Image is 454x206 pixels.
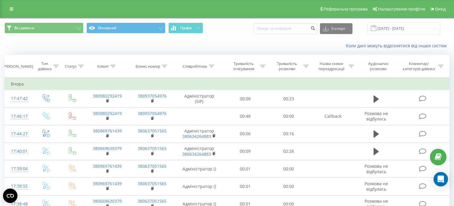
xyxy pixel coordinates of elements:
[14,26,34,30] span: Всі дзвінки
[93,163,122,169] a: 380969761439
[38,61,52,71] div: Тип дзвінка
[168,23,203,33] button: Графік
[93,198,122,204] a: 380669630379
[11,111,27,122] div: 17:46:17
[401,61,437,71] div: Коментар/категорія дзвінка
[182,133,211,139] a: 380634264883
[11,163,27,175] div: 17:39:04
[11,93,27,105] div: 17:47:42
[138,93,167,99] a: 380937054976
[224,160,267,178] td: 00:01
[3,189,17,203] button: Open CMP widget
[93,128,122,134] a: 380969761439
[267,178,310,195] td: 00:00
[93,111,122,116] a: 380980292419
[267,160,310,178] td: 00:00
[224,108,267,125] td: 00:48
[324,7,368,11] span: Реферальна програма
[346,43,449,48] a: Коли дані можуть відрізнятися вiд інших систем
[138,145,167,151] a: 380637051565
[365,111,388,122] span: Розмова не відбулась
[365,181,388,192] span: Розмова не відбулась
[175,142,223,160] td: Адміністратор
[5,78,449,90] td: Вчора
[138,198,167,204] a: 380637051565
[272,61,302,71] div: Тривалість розмови
[224,178,267,195] td: 00:01
[310,108,355,125] td: Callback
[316,61,347,71] div: Назва схеми переадресації
[93,181,122,186] a: 380969761439
[183,64,207,69] div: Співробітник
[175,160,223,178] td: Адміністратор ()
[11,128,27,140] div: 17:44:27
[65,64,77,69] div: Статус
[138,111,167,116] a: 380937054976
[11,145,27,157] div: 17:40:01
[5,23,83,33] button: Всі дзвінки
[267,125,310,142] td: 00:16
[267,108,310,125] td: 00:00
[224,142,267,160] td: 00:09
[224,125,267,142] td: 00:06
[182,151,211,157] a: 380634264883
[97,64,109,69] div: Клієнт
[138,163,167,169] a: 380637051565
[93,93,122,99] a: 380980292419
[434,172,448,186] div: Open Intercom Messenger
[320,23,352,34] button: Експорт
[175,125,223,142] td: Адміністратор
[378,7,425,11] span: Налаштування профілю
[11,180,27,192] div: 17:38:55
[180,26,192,30] span: Графік
[267,90,310,108] td: 00:23
[361,61,396,71] div: Аудіозапис розмови
[175,178,223,195] td: Адміністратор ()
[175,90,223,108] td: Адміністратор (SIP)
[93,145,122,151] a: 380669630379
[138,128,167,134] a: 380637051565
[3,64,33,69] div: [PERSON_NAME]
[229,61,258,71] div: Тривалість очікування
[435,7,446,11] span: Вихід
[86,23,165,33] button: Основний
[267,142,310,160] td: 02:26
[253,23,317,34] input: Пошук за номером
[136,64,160,69] div: Бізнес номер
[224,90,267,108] td: 00:08
[138,181,167,186] a: 380637051565
[365,163,388,174] span: Розмова не відбулась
